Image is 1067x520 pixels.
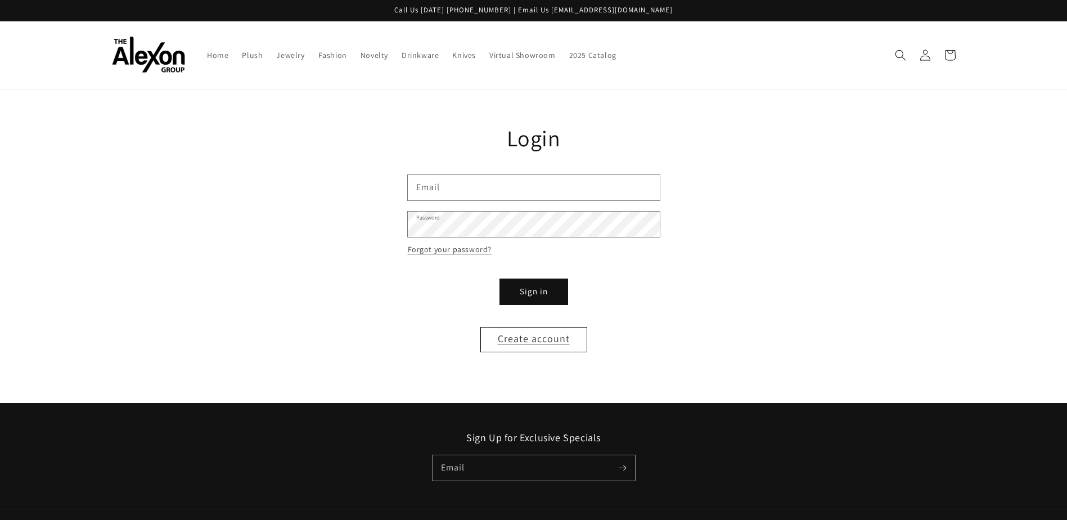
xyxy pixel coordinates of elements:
h1: Login [408,123,660,153]
span: Plush [242,50,263,60]
a: Create account [480,327,587,352]
summary: Search [888,43,913,68]
a: Jewelry [269,43,311,67]
a: Knives [445,43,483,67]
a: Novelty [354,43,395,67]
span: 2025 Catalog [569,50,616,60]
a: Forgot your password? [408,243,492,257]
button: Subscribe [610,455,635,480]
a: Plush [235,43,269,67]
a: Fashion [312,43,354,67]
button: Sign in [500,279,568,304]
span: Home [207,50,228,60]
span: Novelty [361,50,388,60]
a: Virtual Showroom [483,43,562,67]
span: Jewelry [276,50,304,60]
a: Drinkware [395,43,445,67]
a: Home [200,43,235,67]
a: 2025 Catalog [562,43,623,67]
span: Virtual Showroom [489,50,556,60]
span: Fashion [318,50,347,60]
span: Drinkware [402,50,439,60]
span: Knives [452,50,476,60]
h2: Sign Up for Exclusive Specials [112,431,956,444]
img: The Alexon Group [112,37,185,73]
